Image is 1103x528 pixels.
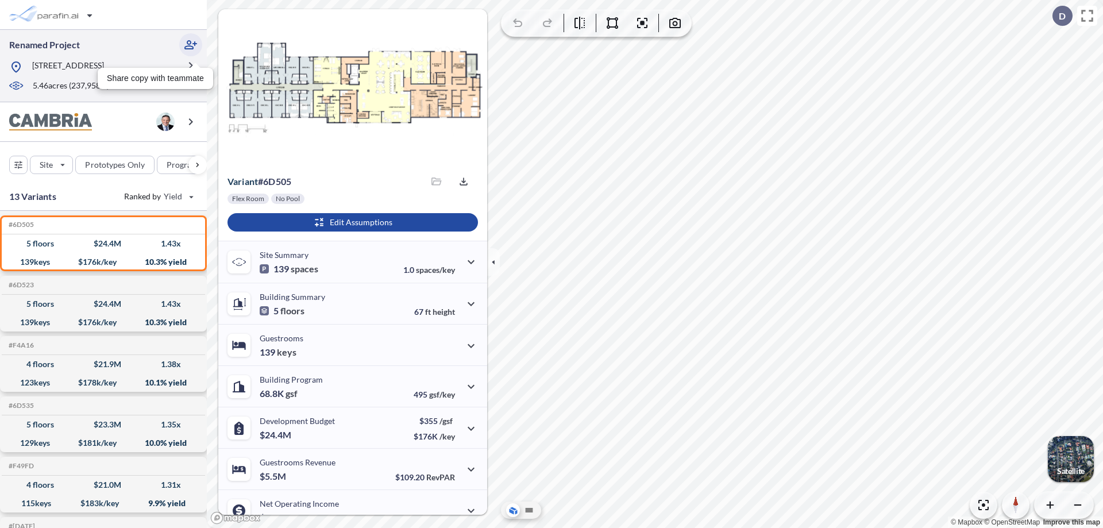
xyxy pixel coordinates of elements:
[1057,467,1085,476] p: Satellite
[156,113,175,131] img: user logo
[291,263,318,275] span: spaces
[75,156,155,174] button: Prototypes Only
[6,281,34,289] h5: Click to copy the code
[260,292,325,302] p: Building Summary
[1043,518,1100,526] a: Improve this map
[429,390,455,399] span: gsf/key
[260,429,293,441] p: $24.4M
[406,514,455,523] p: 45.0%
[6,402,34,410] h5: Click to copy the code
[1048,436,1094,482] img: Switcher Image
[107,72,204,84] p: Share copy with teammate
[6,221,34,229] h5: Click to copy the code
[210,511,261,525] a: Mapbox homepage
[157,156,219,174] button: Program
[260,333,303,343] p: Guestrooms
[522,503,536,517] button: Site Plan
[260,346,296,358] p: 139
[85,159,145,171] p: Prototypes Only
[227,176,258,187] span: Variant
[260,388,298,399] p: 68.8K
[260,499,339,508] p: Net Operating Income
[1059,11,1066,21] p: D
[439,431,455,441] span: /key
[164,191,183,202] span: Yield
[260,375,323,384] p: Building Program
[280,305,304,317] span: floors
[506,503,520,517] button: Aerial View
[414,431,455,441] p: $176K
[260,250,308,260] p: Site Summary
[260,305,304,317] p: 5
[115,187,201,206] button: Ranked by Yield
[33,80,109,93] p: 5.46 acres ( 237,958 sf)
[9,38,80,51] p: Renamed Project
[426,472,455,482] span: RevPAR
[9,113,92,131] img: BrandImage
[439,416,453,426] span: /gsf
[9,190,56,203] p: 13 Variants
[6,341,34,349] h5: Click to copy the code
[1048,436,1094,482] button: Switcher ImageSatellite
[330,217,392,228] p: Edit Assumptions
[403,265,455,275] p: 1.0
[951,518,982,526] a: Mapbox
[227,213,478,232] button: Edit Assumptions
[416,265,455,275] span: spaces/key
[32,60,104,74] p: [STREET_ADDRESS]
[430,514,455,523] span: margin
[260,457,335,467] p: Guestrooms Revenue
[277,346,296,358] span: keys
[425,307,431,317] span: ft
[40,159,53,171] p: Site
[232,194,264,203] p: Flex Room
[414,416,455,426] p: $355
[260,471,288,482] p: $5.5M
[286,388,298,399] span: gsf
[260,512,288,523] p: $2.5M
[167,159,199,171] p: Program
[276,194,300,203] p: No Pool
[414,307,455,317] p: 67
[227,176,291,187] p: # 6d505
[6,462,34,470] h5: Click to copy the code
[260,263,318,275] p: 139
[395,472,455,482] p: $109.20
[30,156,73,174] button: Site
[414,390,455,399] p: 495
[433,307,455,317] span: height
[260,416,335,426] p: Development Budget
[984,518,1040,526] a: OpenStreetMap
